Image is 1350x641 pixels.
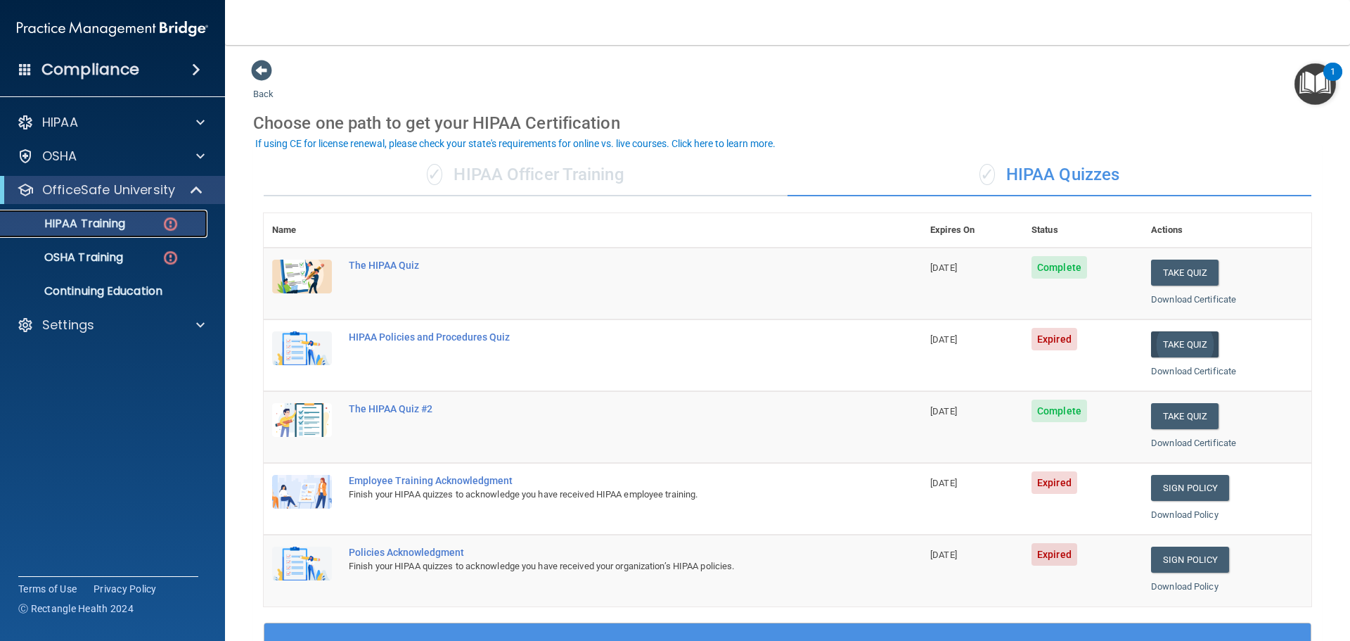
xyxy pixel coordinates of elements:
p: OfficeSafe University [42,182,175,198]
div: HIPAA Quizzes [787,154,1311,196]
span: [DATE] [930,262,957,273]
span: Expired [1031,543,1077,566]
a: OSHA [17,148,205,165]
button: Take Quiz [1151,331,1219,357]
a: Download Certificate [1151,294,1236,305]
span: [DATE] [930,478,957,488]
span: [DATE] [930,406,957,417]
div: Policies Acknowledgment [349,547,851,558]
div: 1 [1330,72,1335,90]
p: Continuing Education [9,284,201,298]
a: Download Policy [1151,509,1219,520]
div: HIPAA Policies and Procedures Quiz [349,331,851,343]
a: HIPAA [17,114,205,131]
p: OSHA [42,148,77,165]
span: ✓ [979,164,995,185]
div: The HIPAA Quiz #2 [349,403,851,414]
button: Take Quiz [1151,260,1219,286]
a: Back [253,72,274,99]
p: HIPAA Training [9,217,125,231]
th: Expires On [922,213,1023,248]
span: Complete [1031,400,1087,422]
button: Take Quiz [1151,403,1219,429]
img: danger-circle.6113f641.png [162,215,179,233]
span: Expired [1031,328,1077,350]
span: Expired [1031,471,1077,494]
span: Ⓒ Rectangle Health 2024 [18,602,134,616]
div: HIPAA Officer Training [264,154,787,196]
th: Actions [1143,213,1311,248]
a: Sign Policy [1151,475,1229,501]
th: Name [264,213,340,248]
p: OSHA Training [9,250,123,265]
p: HIPAA [42,114,78,131]
div: Choose one path to get your HIPAA Certification [253,103,1322,144]
a: Download Policy [1151,581,1219,592]
span: [DATE] [930,550,957,560]
span: ✓ [427,164,442,185]
a: Privacy Policy [94,582,157,596]
img: PMB logo [17,15,208,43]
div: Finish your HIPAA quizzes to acknowledge you have received your organization’s HIPAA policies. [349,558,851,575]
a: Sign Policy [1151,547,1229,573]
a: Terms of Use [18,582,77,596]
a: Settings [17,317,205,334]
a: OfficeSafe University [17,182,204,198]
div: Employee Training Acknowledgment [349,475,851,486]
img: danger-circle.6113f641.png [162,249,179,267]
div: Finish your HIPAA quizzes to acknowledge you have received HIPAA employee training. [349,486,851,503]
a: Download Certificate [1151,366,1236,376]
h4: Compliance [41,60,139,80]
a: Download Certificate [1151,438,1236,448]
span: [DATE] [930,334,957,345]
button: If using CE for license renewal, please check your state's requirements for online vs. live cours... [253,137,778,151]
p: Settings [42,317,94,334]
span: Complete [1031,256,1087,279]
button: Open Resource Center, 1 new notification [1294,63,1336,105]
div: The HIPAA Quiz [349,260,851,271]
div: If using CE for license renewal, please check your state's requirements for online vs. live cours... [255,139,776,148]
th: Status [1023,213,1143,248]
